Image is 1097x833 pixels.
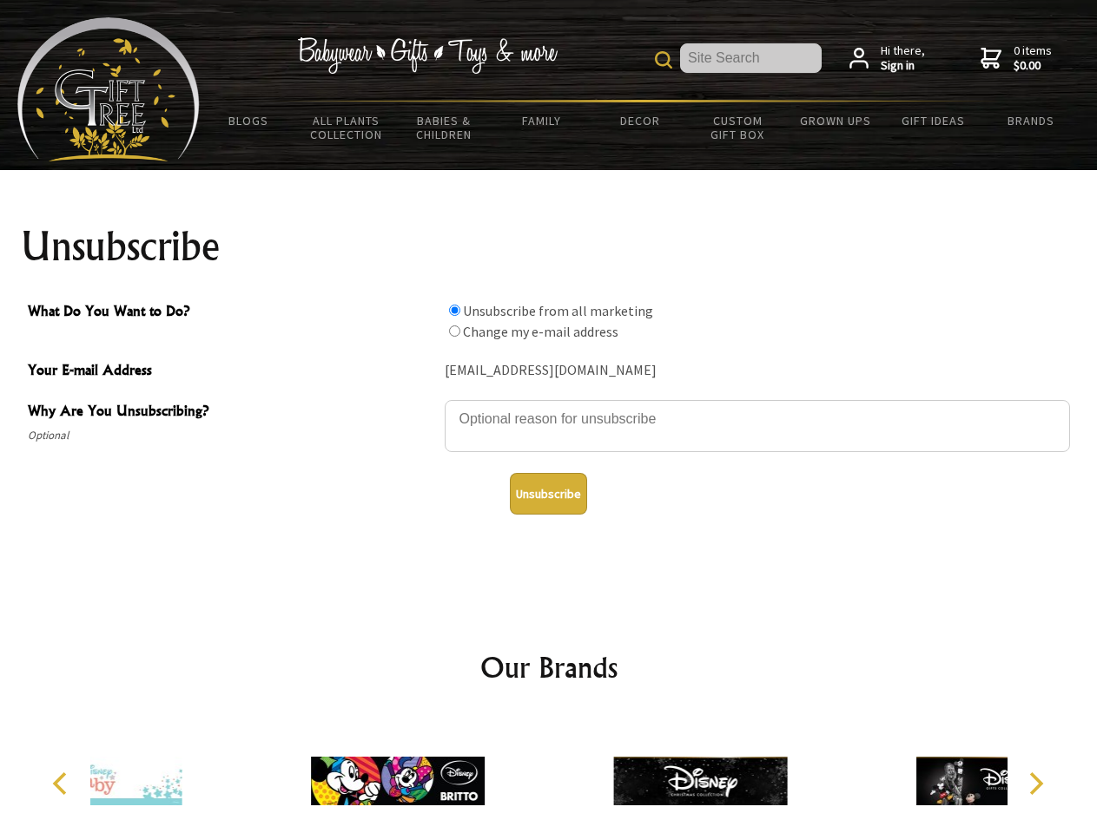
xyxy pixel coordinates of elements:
[463,302,653,319] label: Unsubscribe from all marketing
[463,323,618,340] label: Change my e-mail address
[297,37,558,74] img: Babywear - Gifts - Toys & more
[881,43,925,74] span: Hi there,
[298,102,396,153] a: All Plants Collection
[591,102,689,139] a: Decor
[884,102,982,139] a: Gift Ideas
[510,473,587,515] button: Unsubscribe
[200,102,298,139] a: BLOGS
[493,102,591,139] a: Family
[28,359,436,384] span: Your E-mail Address
[28,425,436,446] span: Optional
[689,102,787,153] a: Custom Gift Box
[981,43,1052,74] a: 0 items$0.00
[395,102,493,153] a: Babies & Children
[28,400,436,425] span: Why Are You Unsubscribing?
[786,102,884,139] a: Grown Ups
[680,43,822,73] input: Site Search
[849,43,925,74] a: Hi there,Sign in
[28,300,436,325] span: What Do You Want to Do?
[17,17,200,161] img: Babyware - Gifts - Toys and more...
[1014,43,1052,74] span: 0 items
[445,357,1070,384] div: [EMAIL_ADDRESS][DOMAIN_NAME]
[982,102,1080,139] a: Brands
[881,58,925,74] strong: Sign in
[43,764,82,803] button: Previous
[1016,764,1054,803] button: Next
[655,51,672,69] img: product search
[449,325,460,337] input: What Do You Want to Do?
[1014,58,1052,74] strong: $0.00
[445,400,1070,452] textarea: Why Are You Unsubscribing?
[449,305,460,316] input: What Do You Want to Do?
[35,646,1063,688] h2: Our Brands
[21,226,1077,267] h1: Unsubscribe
